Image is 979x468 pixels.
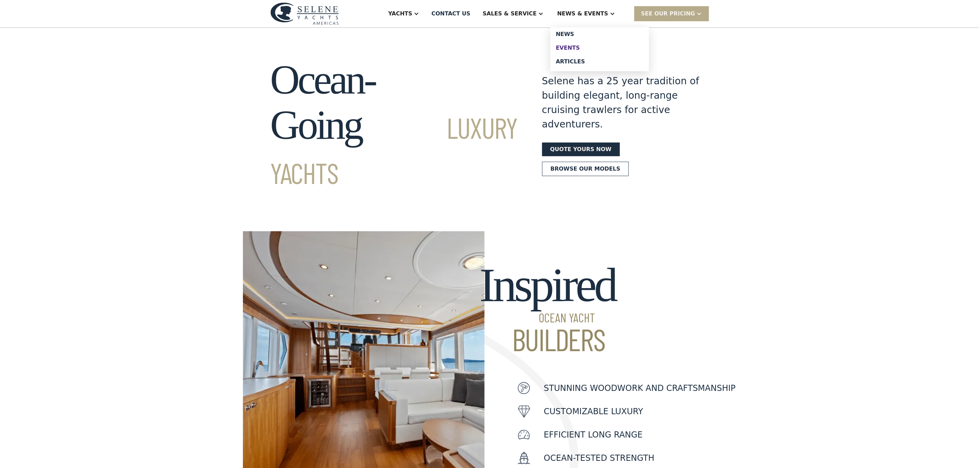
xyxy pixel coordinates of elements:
[634,6,709,21] div: SEE Our Pricing
[556,32,644,37] div: News
[544,405,643,418] p: customizable luxury
[479,324,615,355] span: Builders
[483,10,537,18] div: Sales & Service
[270,110,517,190] span: Luxury Yachts
[556,45,644,51] div: Events
[431,10,470,18] div: Contact US
[544,452,654,464] p: Ocean-Tested Strength
[479,311,615,324] span: Ocean Yacht
[557,10,608,18] div: News & EVENTS
[270,57,517,193] h1: Ocean-Going
[556,59,644,64] div: Articles
[388,10,412,18] div: Yachts
[518,405,530,418] img: icon
[270,2,339,25] img: logo
[544,382,736,394] p: Stunning woodwork and craftsmanship
[542,143,620,156] a: Quote yours now
[542,162,629,176] a: Browse our models
[544,429,643,441] p: Efficient Long Range
[542,74,700,132] div: Selene has a 25 year tradition of building elegant, long-range cruising trawlers for active adven...
[550,27,649,71] nav: News & EVENTS
[550,41,649,55] a: Events
[641,10,695,18] div: SEE Our Pricing
[550,27,649,41] a: News
[550,55,649,69] a: Articles
[479,259,615,355] h2: Inspired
